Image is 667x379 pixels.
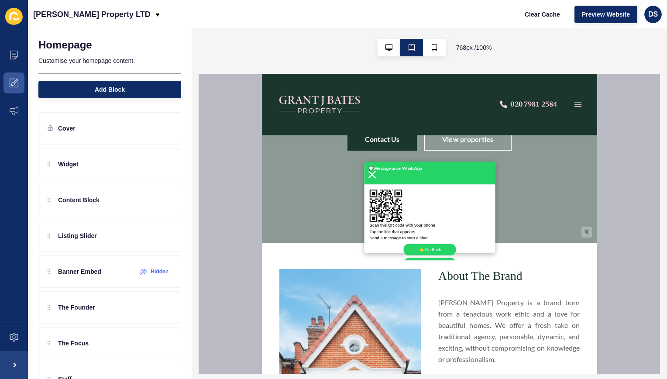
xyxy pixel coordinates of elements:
h2: About The Brand [176,195,318,209]
p: The Focus [58,339,89,348]
a: 020 7981 2584 [237,25,295,36]
h1: Homepage [38,39,92,51]
p: [PERSON_NAME] Property LTD [33,3,151,25]
li: Scan this QR code with your phone [107,149,228,155]
div: 020 7981 2584 [248,25,295,36]
button: Add Block [38,81,181,98]
li: Send a message to start a chat [107,161,228,167]
button: Clear Cache [517,6,567,23]
p: 💬 Message us on WhatsApp [106,92,229,97]
li: Tap the link that appears [107,155,228,161]
span: Add Block [95,85,125,94]
img: close icon [106,97,114,105]
img: Company logo [14,4,101,57]
p: The Founder [58,303,95,312]
p: Customise your homepage content. [38,51,181,70]
p: Content Block [58,196,100,204]
button: 💬 WhatsApp Web [141,184,194,196]
p: Cover [58,124,76,133]
a: View properties [162,54,250,77]
span: Clear Cache [525,10,560,19]
span: DS [648,10,658,19]
p: Listing Slider [58,231,97,240]
button: 👈 Go Back [141,170,194,182]
div: Scroll [3,124,332,164]
span: Preview Website [582,10,630,19]
a: Contact Us [86,54,155,77]
p: Widget [58,160,79,169]
button: Preview Website [574,6,637,23]
label: Hidden [151,268,168,275]
span: 768 px / 100 % [456,43,492,52]
p: Banner Embed [58,267,101,276]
